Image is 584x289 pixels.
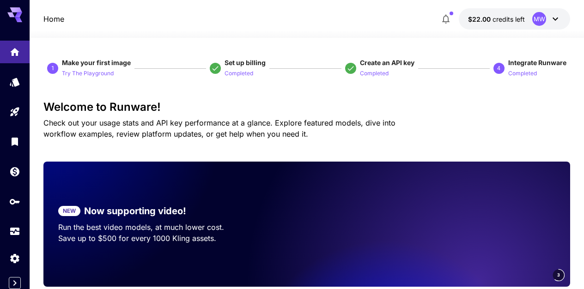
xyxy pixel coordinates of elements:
[557,271,560,278] span: 3
[84,204,186,218] p: Now supporting video!
[62,69,114,78] p: Try The Playground
[9,136,20,147] div: Library
[225,67,253,78] button: Completed
[63,207,76,215] p: NEW
[43,13,64,24] a: Home
[508,67,537,78] button: Completed
[9,226,20,237] div: Usage
[9,253,20,264] div: Settings
[9,106,20,118] div: Playground
[9,76,20,88] div: Models
[497,64,500,72] p: 4
[508,69,537,78] p: Completed
[51,64,55,72] p: 1
[508,59,566,66] span: Integrate Runware
[62,67,114,78] button: Try The Playground
[58,222,274,233] p: Run the best video models, at much lower cost.
[43,13,64,24] nav: breadcrumb
[9,166,20,177] div: Wallet
[43,101,570,114] h3: Welcome to Runware!
[360,69,389,78] p: Completed
[9,277,21,289] button: Expand sidebar
[360,67,389,78] button: Completed
[360,59,414,66] span: Create an API key
[43,118,395,138] span: Check out your usage stats and API key performance at a glance. Explore featured models, dive int...
[58,233,274,244] p: Save up to $500 for every 1000 Kling assets.
[9,46,20,58] div: Home
[225,59,266,66] span: Set up billing
[62,59,131,66] span: Make your first image
[9,196,20,207] div: API Keys
[459,8,570,30] button: $22.00MW
[532,12,546,26] div: MW
[468,14,525,24] div: $22.00
[493,15,525,23] span: credits left
[468,15,493,23] span: $22.00
[225,69,253,78] p: Completed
